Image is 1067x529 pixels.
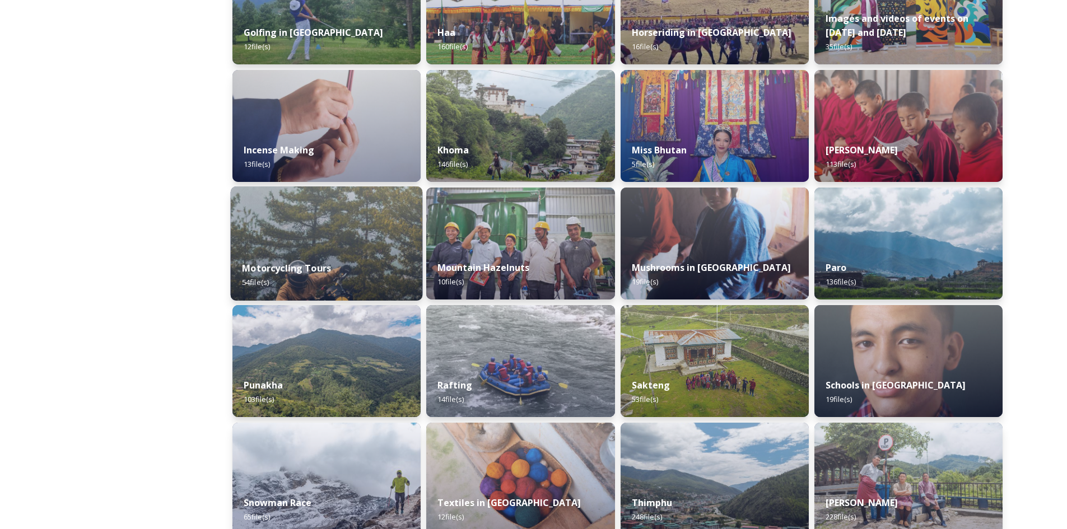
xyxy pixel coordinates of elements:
strong: Horseriding in [GEOGRAPHIC_DATA] [632,26,791,39]
strong: Haa [437,26,455,39]
strong: Mushrooms in [GEOGRAPHIC_DATA] [632,261,791,274]
img: _SCH5631.jpg [232,70,421,182]
strong: Punakha [244,379,283,391]
span: 53 file(s) [632,394,658,404]
img: Khoma%2520130723%2520by%2520Amp%2520Sripimanwat-7.jpg [426,70,614,182]
strong: Thimphu [632,497,672,509]
strong: Motorcycling Tours [242,262,331,274]
span: 35 file(s) [826,41,852,52]
strong: Sakteng [632,379,670,391]
strong: Schools in [GEOGRAPHIC_DATA] [826,379,966,391]
span: 103 file(s) [244,394,274,404]
strong: Miss Bhutan [632,144,687,156]
span: 54 file(s) [242,277,269,287]
span: 136 file(s) [826,277,856,287]
span: 65 file(s) [244,512,270,522]
strong: Images and videos of events on [DATE] and [DATE] [826,12,968,39]
span: 5 file(s) [632,159,654,169]
img: By%2520Leewang%2520Tobgay%252C%2520President%252C%2520The%2520Badgers%2520Motorcycle%2520Club%252... [231,186,423,301]
img: f73f969a-3aba-4d6d-a863-38e7472ec6b1.JPG [426,305,614,417]
strong: Golfing in [GEOGRAPHIC_DATA] [244,26,383,39]
img: WattBryan-20170720-0740-P50.jpg [426,188,614,299]
strong: Textiles in [GEOGRAPHIC_DATA] [437,497,581,509]
span: 160 file(s) [437,41,468,52]
img: _SCH7798.jpg [621,188,809,299]
span: 16 file(s) [632,41,658,52]
img: Miss%2520Bhutan%2520Tashi%2520Choden%25205.jpg [621,70,809,182]
strong: Mountain Hazelnuts [437,261,529,274]
strong: Paro [826,261,846,274]
span: 19 file(s) [826,394,852,404]
span: 12 file(s) [437,512,464,522]
img: Mongar%2520and%2520Dametshi%2520110723%2520by%2520Amp%2520Sripimanwat-9.jpg [814,70,1003,182]
img: 2022-10-01%252012.59.42.jpg [232,305,421,417]
img: Paro%2520050723%2520by%2520Amp%2520Sripimanwat-20.jpg [814,188,1003,299]
span: 12 file(s) [244,41,270,52]
strong: Rafting [437,379,472,391]
strong: Khoma [437,144,469,156]
span: 13 file(s) [244,159,270,169]
span: 228 file(s) [826,512,856,522]
img: _SCH2151_FINAL_RGB.jpg [814,305,1003,417]
strong: Incense Making [244,144,314,156]
span: 19 file(s) [632,277,658,287]
img: Sakteng%2520070723%2520by%2520Nantawat-5.jpg [621,305,809,417]
strong: [PERSON_NAME] [826,497,898,509]
span: 146 file(s) [437,159,468,169]
span: 14 file(s) [437,394,464,404]
span: 248 file(s) [632,512,662,522]
strong: [PERSON_NAME] [826,144,898,156]
span: 113 file(s) [826,159,856,169]
span: 10 file(s) [437,277,464,287]
strong: Snowman Race [244,497,311,509]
